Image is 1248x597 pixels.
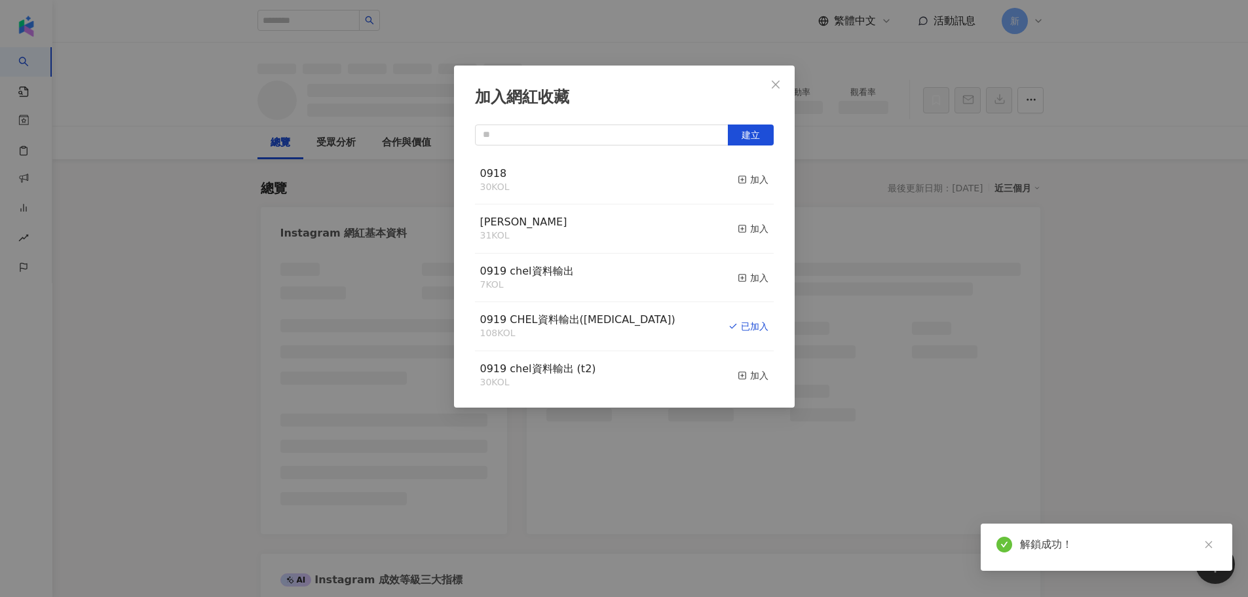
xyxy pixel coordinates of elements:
span: [PERSON_NAME] [480,216,567,228]
span: check-circle [996,537,1012,552]
button: 加入 [738,215,768,242]
div: 已加入 [728,319,768,334]
span: close [770,79,781,90]
div: 30 KOL [480,181,510,194]
button: Close [763,71,789,98]
a: 0919 chel資料輸出 [480,266,574,277]
div: 加入 [738,221,768,236]
button: 建立 [728,125,774,145]
button: 加入 [738,264,768,292]
span: 0919 chel資料輸出 (t2) [480,362,596,375]
button: 加入 [738,362,768,389]
a: 0918 [480,168,507,179]
div: 解鎖成功！ [1020,537,1217,552]
div: 加入 [738,368,768,383]
a: 0919 chel資料輸出 (t2) [480,364,596,374]
a: 0919 CHEL資料輸出([MEDICAL_DATA]) [480,315,675,325]
button: 加入 [738,166,768,194]
div: 加入網紅收藏 [475,87,774,109]
div: 31 KOL [480,229,567,242]
span: 建立 [742,130,760,140]
div: 加入 [738,271,768,285]
span: 0918 [480,167,507,180]
a: [PERSON_NAME] [480,217,567,227]
div: 108 KOL [480,327,675,340]
div: 加入 [738,172,768,187]
span: close [1204,540,1213,549]
span: 0919 chel資料輸出 [480,265,574,277]
span: 0919 CHEL資料輸出([MEDICAL_DATA]) [480,313,675,326]
div: 30 KOL [480,376,596,389]
div: 7 KOL [480,279,574,292]
button: 已加入 [728,313,768,340]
